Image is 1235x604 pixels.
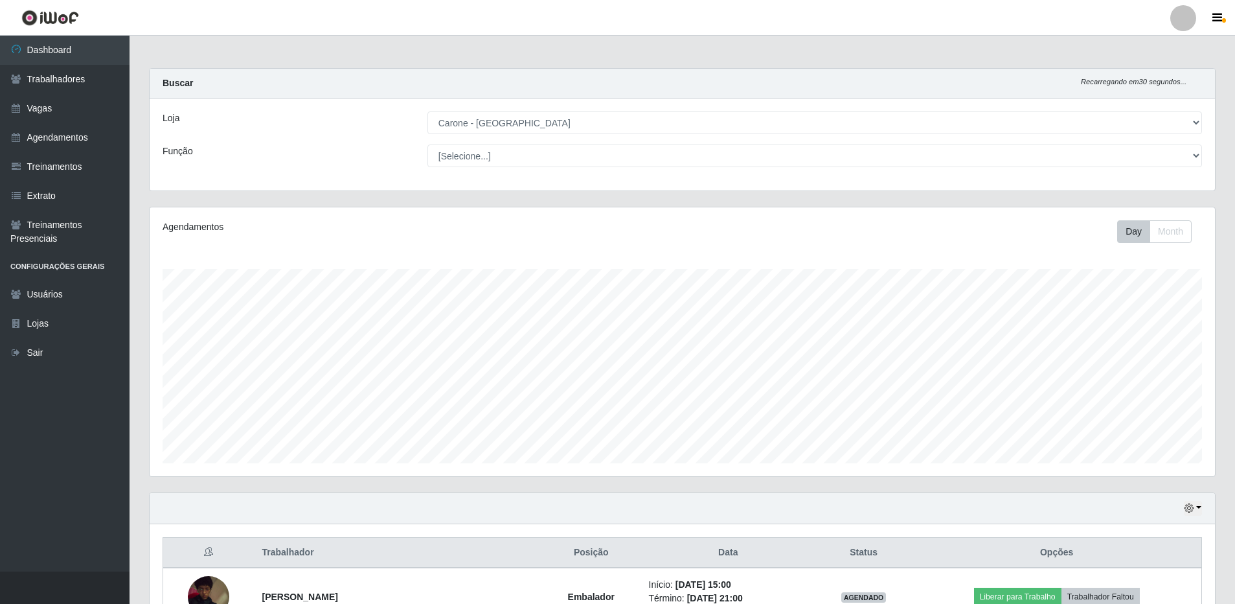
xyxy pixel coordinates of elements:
[815,538,912,568] th: Status
[841,592,887,603] span: AGENDADO
[163,78,193,88] strong: Buscar
[568,592,615,602] strong: Embalador
[1117,220,1150,243] button: Day
[163,220,584,234] div: Agendamentos
[21,10,79,26] img: CoreUI Logo
[262,592,337,602] strong: [PERSON_NAME]
[912,538,1201,568] th: Opções
[641,538,816,568] th: Data
[163,145,193,158] label: Função
[1081,78,1186,86] i: Recarregando em 30 segundos...
[687,593,743,603] time: [DATE] 21:00
[649,578,808,592] li: Início:
[1117,220,1192,243] div: First group
[254,538,541,568] th: Trabalhador
[163,111,179,125] label: Loja
[1150,220,1192,243] button: Month
[541,538,641,568] th: Posição
[1117,220,1202,243] div: Toolbar with button groups
[675,579,731,590] time: [DATE] 15:00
